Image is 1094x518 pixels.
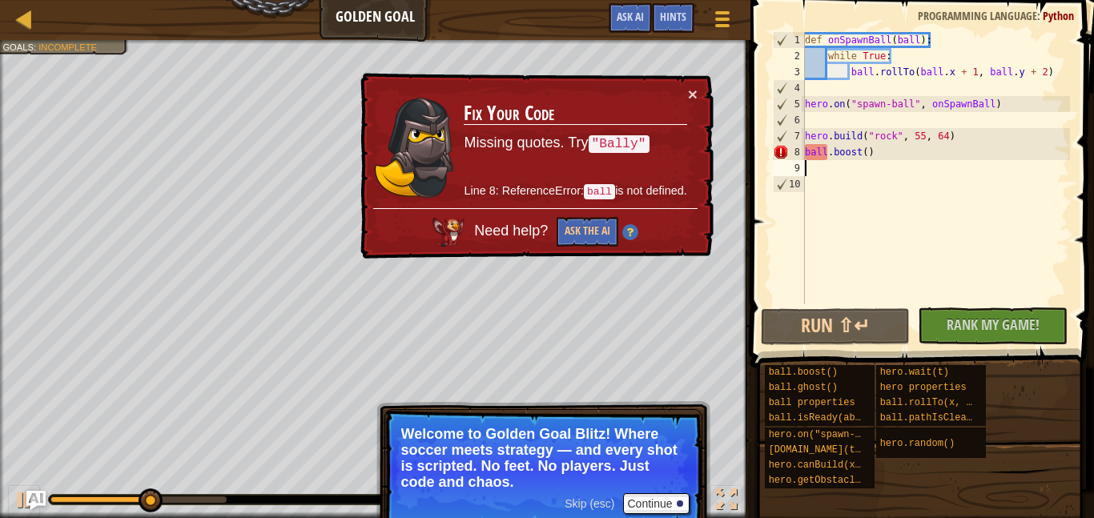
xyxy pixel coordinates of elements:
code: ball [584,184,615,199]
span: hero.canBuild(x, y) [769,460,879,471]
img: duck_amara.png [374,96,454,199]
button: Ask AI [609,3,652,33]
div: 5 [774,96,805,112]
div: 4 [774,80,805,96]
div: 1 [774,32,805,48]
span: ball.ghost() [769,382,838,393]
button: Ctrl + P: Play [8,485,40,518]
button: × [688,86,698,102]
div: 2 [773,48,805,64]
div: 10 [774,176,805,192]
span: hero.wait(t) [880,367,949,378]
span: ball.pathIsClear(x, y) [880,412,1007,424]
img: AI [432,218,465,247]
p: Welcome to Golden Goal Blitz! Where soccer meets strategy — and every shot is scripted. No feet. ... [401,426,686,490]
div: 8 [773,144,805,160]
div: 6 [774,112,805,128]
h3: Fix Your Code [464,102,686,125]
span: : [34,42,38,52]
div: 7 [774,128,805,144]
span: hero.getObstacleAt(x, y) [769,475,907,486]
span: Skip (esc) [565,497,614,510]
span: : [1037,8,1043,23]
span: Incomplete [38,42,97,52]
button: Toggle fullscreen [710,485,742,518]
span: ball properties [769,397,855,408]
span: hero.on("spawn-ball", f) [769,429,907,440]
button: Show game menu [702,3,742,41]
span: hero.random() [880,438,955,449]
span: ball.rollTo(x, y) [880,397,978,408]
button: Rank My Game! [918,307,1068,344]
span: Need help? [474,223,552,239]
span: ball.isReady(ability) [769,412,890,424]
span: Rank My Game! [947,315,1040,335]
span: Programming language [918,8,1037,23]
div: 3 [773,64,805,80]
span: ball.boost() [769,367,838,378]
button: Ask AI [26,491,46,510]
span: Ask AI [617,9,644,24]
button: Continue [623,493,690,514]
span: hero properties [880,382,967,393]
span: Hints [660,9,686,24]
span: [DOMAIN_NAME](type, x, y) [769,444,913,456]
span: Goals [2,42,34,52]
code: "Bally" [589,135,650,153]
div: 9 [773,160,805,176]
img: Hint [622,224,638,240]
p: Missing quotes. Try [464,133,686,154]
span: Python [1043,8,1074,23]
button: Ask the AI [557,217,618,247]
button: Run ⇧↵ [761,308,911,345]
p: Line 8: ReferenceError: is not defined. [464,183,686,200]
